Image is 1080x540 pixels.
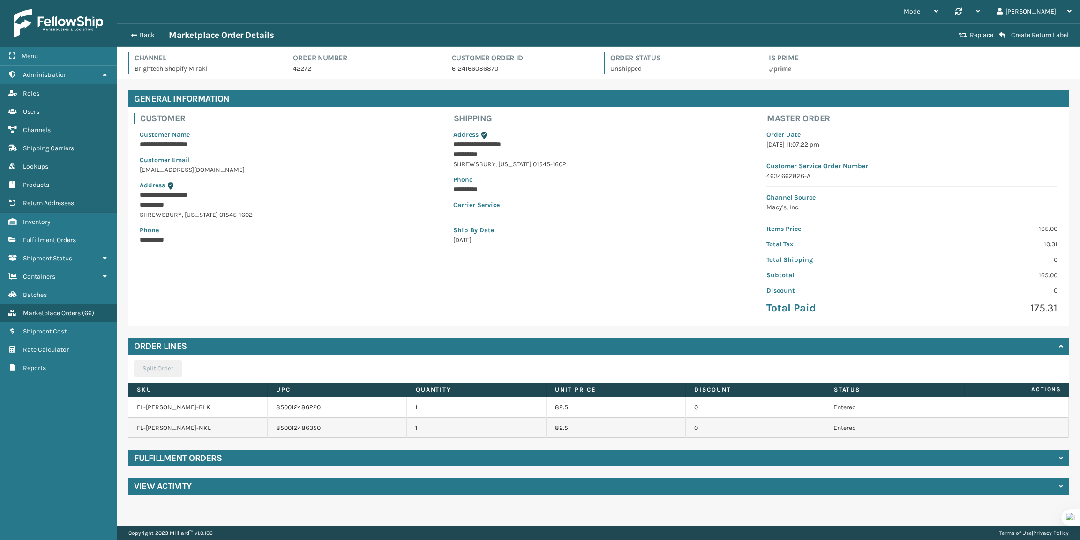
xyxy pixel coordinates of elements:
[23,236,76,244] span: Fulfillment Orders
[22,52,38,60] span: Menu
[23,218,51,226] span: Inventory
[996,31,1072,39] button: Create Return Label
[140,181,165,189] span: Address
[918,239,1057,249] p: 10.31
[126,31,169,39] button: Back
[452,52,593,64] h4: Customer Order Id
[268,397,407,418] td: 850012486220
[134,481,192,492] h4: View Activity
[766,192,1057,202] p: Channel Source
[23,71,67,79] span: Administration
[766,270,906,280] p: Subtotal
[918,301,1057,315] p: 175.31
[686,397,825,418] td: 0
[918,255,1057,265] p: 0
[686,418,825,438] td: 0
[918,224,1057,234] p: 165.00
[766,301,906,315] p: Total Paid
[407,418,546,438] td: 1
[134,452,222,464] h4: Fulfillment Orders
[999,530,1032,536] a: Terms of Use
[293,52,434,64] h4: Order Number
[766,161,1057,171] p: Customer Service Order Number
[82,309,94,317] span: ( 66 )
[453,235,744,245] p: [DATE]
[766,224,906,234] p: Items Price
[452,64,593,74] p: 6124166086870
[140,113,436,124] h4: Customer
[23,309,81,317] span: Marketplace Orders
[23,273,55,281] span: Containers
[453,175,744,185] p: Phone
[547,397,686,418] td: 82.5
[23,327,67,335] span: Shipment Cost
[140,155,431,165] p: Customer Email
[967,382,1067,397] span: Actions
[137,403,210,411] a: FL-[PERSON_NAME]-BLK
[766,130,1057,140] p: Order Date
[834,385,956,394] label: Status
[766,255,906,265] p: Total Shipping
[956,31,996,39] button: Replace
[293,64,434,74] p: 42272
[547,418,686,438] td: 82.5
[453,159,744,169] p: SHREWSBURY , [US_STATE] 01545-1602
[135,64,276,74] p: Brightech Shopify Mirakl
[999,526,1069,540] div: |
[134,340,187,352] h4: Order Lines
[169,30,274,41] h3: Marketplace Order Details
[610,64,751,74] p: Unshipped
[140,165,431,175] p: [EMAIL_ADDRESS][DOMAIN_NAME]
[23,144,74,152] span: Shipping Carriers
[14,9,103,37] img: logo
[140,210,431,220] p: SHREWSBURY , [US_STATE] 01545-1602
[137,385,259,394] label: SKU
[766,286,906,296] p: Discount
[23,254,72,262] span: Shipment Status
[135,52,276,64] h4: Channel
[453,200,744,210] p: Carrier Service
[128,90,1069,107] h4: General Information
[694,385,816,394] label: Discount
[140,225,431,235] p: Phone
[416,385,538,394] label: Quantity
[766,239,906,249] p: Total Tax
[918,286,1057,296] p: 0
[23,108,39,116] span: Users
[23,199,74,207] span: Return Addresses
[555,385,677,394] label: Unit Price
[766,140,1057,149] p: [DATE] 11:07:22 pm
[128,526,213,540] p: Copyright 2023 Milliard™ v 1.0.186
[918,270,1057,280] p: 165.00
[407,397,546,418] td: 1
[276,385,398,394] label: UPC
[959,32,967,38] i: Replace
[825,418,964,438] td: Entered
[825,397,964,418] td: Entered
[453,131,479,139] span: Address
[137,424,211,432] a: FL-[PERSON_NAME]-NKL
[23,346,69,354] span: Rate Calculator
[454,113,750,124] h4: Shipping
[23,181,49,189] span: Products
[23,291,47,299] span: Batches
[1033,530,1069,536] a: Privacy Policy
[453,210,744,220] p: -
[140,130,431,140] p: Customer Name
[268,418,407,438] td: 850012486350
[766,202,1057,212] p: Macy's, Inc.
[999,31,1005,39] i: Create Return Label
[23,89,39,97] span: Roles
[766,171,1057,181] p: 4634662826-A
[904,7,920,15] span: Mode
[23,364,46,372] span: Reports
[767,113,1063,124] h4: Master Order
[134,360,182,377] button: Split Order
[610,52,751,64] h4: Order Status
[453,225,744,235] p: Ship By Date
[23,126,51,134] span: Channels
[769,52,910,64] h4: Is Prime
[23,163,48,170] span: Lookups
